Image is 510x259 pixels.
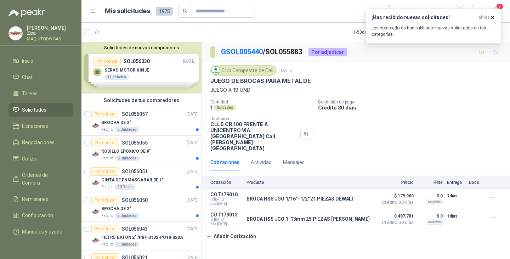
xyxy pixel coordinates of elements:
span: $ 487.781 [378,212,414,220]
a: Chat [8,71,73,84]
div: Actividad [251,158,272,166]
p: Patojito [101,184,113,190]
p: Patojito [101,213,113,219]
p: [DATE] [187,197,199,204]
p: [DATE] [187,226,199,232]
span: 1975 [156,7,173,16]
button: ¡Has recibido nuevas solicitudes!ahora Los compradores han publicado nuevas solicitudes en tus ca... [365,9,501,44]
div: Por cotizar [91,225,119,233]
span: Chat [22,73,33,81]
span: Cotizar [22,155,38,163]
a: Solicitudes [8,103,73,117]
p: BROCHA DE 2" [101,205,131,212]
a: Por cotizarSOL056043[DATE] Company LogoFILTRO EATON 2" /PBF-0102-PO10-020APatojito1 Unidades [81,222,202,250]
p: SOL056051 [122,169,148,174]
img: Company Logo [91,207,100,216]
div: 5 Unidades [115,213,139,219]
p: Crédito 30 días [318,105,507,111]
div: 20 Rollos [115,184,135,190]
p: JUEGO X 19 UND [210,86,501,94]
p: BROCHA DE 3" [101,119,131,126]
img: Logo peakr [8,9,45,17]
a: Por cotizarSOL056057[DATE] Company LogoBROCHA DE 3"Patojito5 Unidades [81,107,202,136]
span: $ 179.900 [378,192,414,200]
div: Cotizaciones [210,158,239,166]
a: Licitaciones [8,119,73,133]
span: Remisiones [22,195,48,203]
a: Configuración [8,209,73,222]
p: Dirección [210,116,297,121]
span: search [183,9,188,13]
p: COT179013 [210,212,242,218]
a: Remisiones [8,192,73,206]
p: 1 días [447,192,465,200]
span: C: [DATE] [210,197,242,202]
p: $ 0 [418,212,443,220]
span: C: [DATE] [210,218,242,222]
p: SOL056055 [122,140,148,145]
p: / SOL055883 [221,46,303,57]
p: [DATE] [187,111,199,118]
p: Condición de pago [318,100,507,105]
h1: Mis solicitudes [105,6,150,16]
div: Mensajes [283,158,305,166]
div: Solicitudes de nuevos compradoresPor cotizarSOL056030[DATE] SERVO MOTOR XINJE1 UnidadesPor cotiza... [81,42,202,94]
p: MAQUITODO SAS [27,37,73,41]
a: Por cotizarSOL056055[DATE] Company LogoRODILLO EPÓXICO DE 9"Patojito6 Unidades [81,136,202,164]
p: Precio [378,180,414,185]
div: Por adjudicar [308,48,347,56]
p: Docs [469,180,483,185]
div: Por cotizar [91,139,119,147]
div: Por cotizar [91,167,119,176]
div: Club Campestre de Cali [210,65,277,76]
p: BROCA HSS JGO 1-13mm 25 PIEZAS [PERSON_NAME] [246,216,370,222]
p: Cotización [210,180,242,185]
span: Tareas [22,90,38,97]
span: Exp: [DATE] [210,202,242,206]
h3: ¡Has recibido nuevas solicitudes! [372,15,476,21]
span: Negociaciones [22,139,55,146]
p: 1 días [447,212,465,220]
span: Inicio [22,57,33,65]
div: Unidades [214,105,236,111]
span: 7 [496,3,504,10]
p: Producto [246,180,374,185]
a: Negociaciones [8,136,73,149]
div: Por cotizar [91,196,119,204]
span: Manuales y ayuda [22,228,62,236]
span: Solicitudes [22,106,46,114]
span: ahora [478,15,490,21]
a: Por cotizarSOL056050[DATE] Company LogoBROCHA DE 2"Patojito5 Unidades [81,193,202,222]
span: Órdenes de Compra [22,171,66,187]
div: Por cotizar [91,110,119,118]
button: Solicitudes de nuevos compradores [84,45,199,50]
p: SOL056043 [122,226,148,231]
p: SOL056050 [122,198,148,203]
p: [DATE] [187,140,199,146]
p: BROCA HSS JGO 1/16"- 1/2" 21 PIEZAS DEWALT [246,196,355,202]
a: GSOL005440 [221,47,263,56]
p: CLL 5 CR 100 FRENTE A UNICENTRO VIA [GEOGRAPHIC_DATA] Cali , [PERSON_NAME][GEOGRAPHIC_DATA] [210,121,297,151]
p: [PERSON_NAME] Zea [27,26,73,35]
p: SOL056057 [122,112,148,117]
p: Flete [418,180,443,185]
p: JUEGO DE BROCAS PARA METAL DE [210,77,311,85]
p: Entrega [447,180,465,185]
a: Tareas [8,87,73,100]
p: COT179010 [210,192,242,197]
div: 5 Unidades [115,127,139,133]
p: Cantidad [210,100,312,105]
span: Licitaciones [22,122,48,130]
p: Patojito [101,156,113,161]
div: 6 Unidades [115,156,139,161]
img: Company Logo [91,150,100,158]
p: [DATE] [279,67,294,74]
p: CINTA DE ENMASCARAR DE 1" [101,177,164,184]
p: Patojito [101,242,113,247]
img: Company Logo [91,236,100,244]
div: Todas [392,7,407,15]
p: 1 [210,105,212,111]
div: Incluido [426,219,443,225]
a: Manuales y ayuda [8,225,73,238]
button: Añadir Cotización [202,229,260,243]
